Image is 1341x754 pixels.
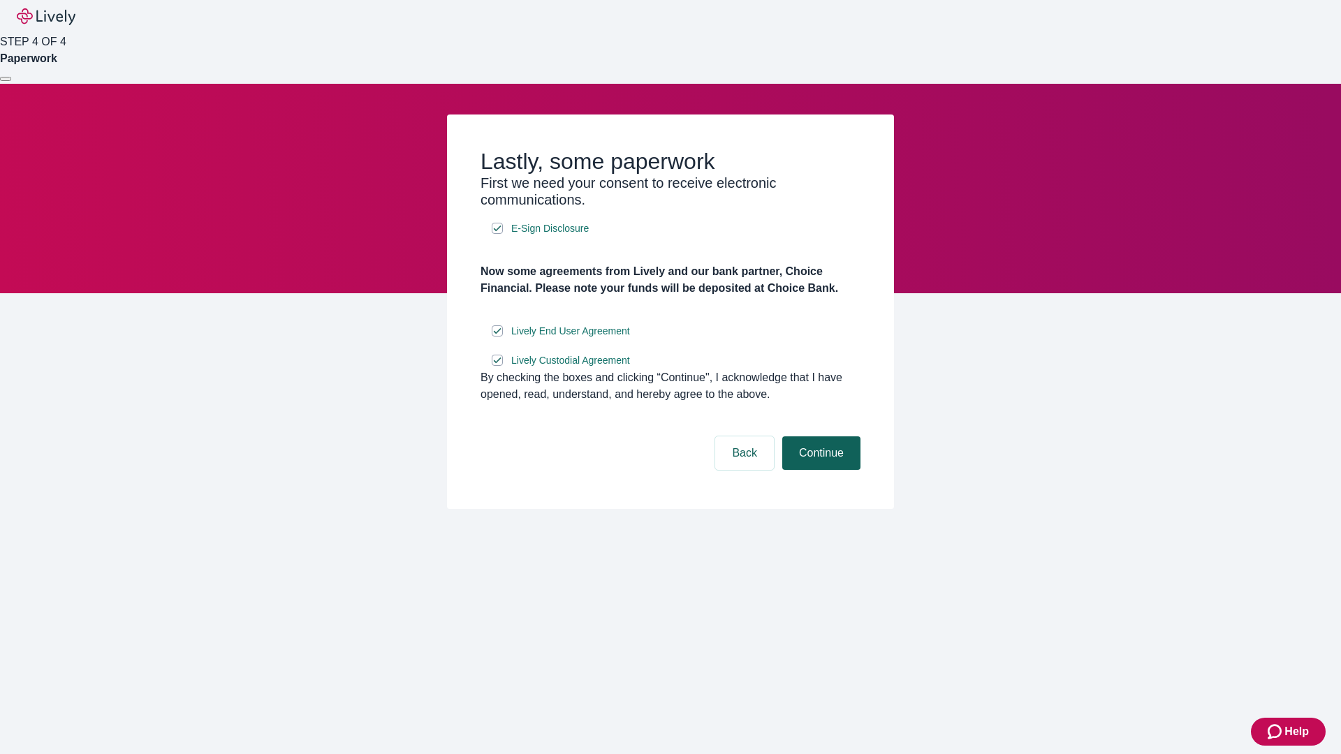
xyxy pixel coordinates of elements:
span: Help [1284,723,1309,740]
span: E-Sign Disclosure [511,221,589,236]
img: Lively [17,8,75,25]
h2: Lastly, some paperwork [481,148,860,175]
button: Back [715,436,774,470]
a: e-sign disclosure document [508,323,633,340]
h3: First we need your consent to receive electronic communications. [481,175,860,208]
div: By checking the boxes and clicking “Continue", I acknowledge that I have opened, read, understand... [481,369,860,403]
h4: Now some agreements from Lively and our bank partner, Choice Financial. Please note your funds wi... [481,263,860,297]
span: Lively Custodial Agreement [511,353,630,368]
span: Lively End User Agreement [511,324,630,339]
a: e-sign disclosure document [508,220,592,237]
button: Continue [782,436,860,470]
button: Zendesk support iconHelp [1251,718,1326,746]
a: e-sign disclosure document [508,352,633,369]
svg: Zendesk support icon [1268,723,1284,740]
